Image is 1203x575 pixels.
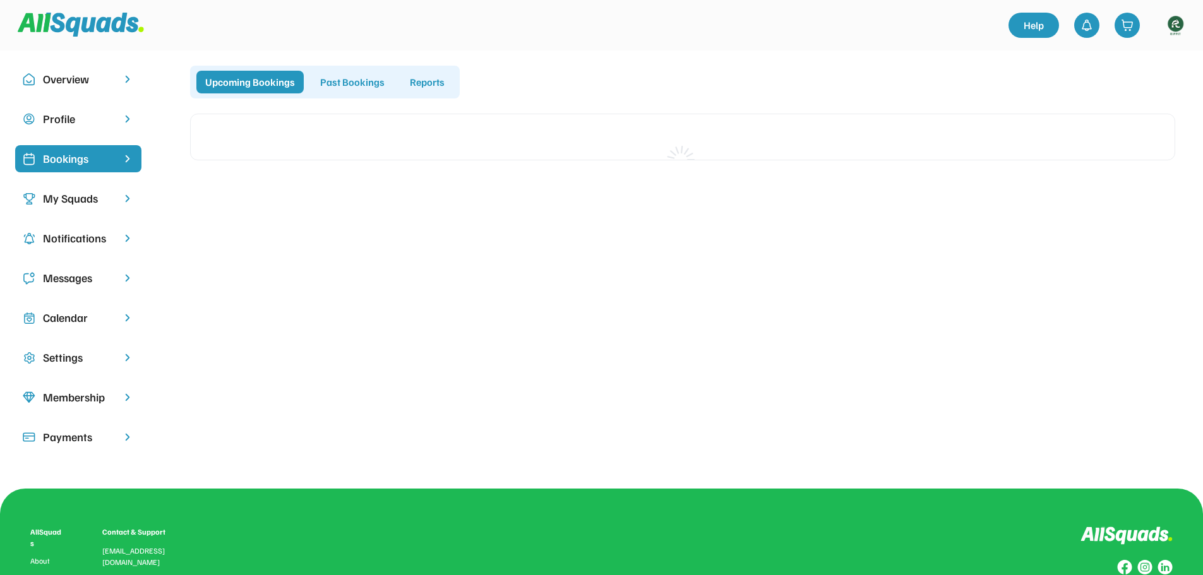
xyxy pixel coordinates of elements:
img: Icon%20copy%2010.svg [23,73,35,86]
img: Icon%20%2819%29.svg [23,153,35,165]
img: Icon%20copy%205.svg [23,272,35,285]
div: Settings [43,349,114,366]
img: shopping-cart-01%20%281%29.svg [1121,19,1134,32]
img: chevron-right.svg [121,352,134,364]
div: My Squads [43,190,114,207]
img: chevron-right%20copy%203.svg [121,153,134,165]
div: Reports [401,71,453,93]
img: chevron-right.svg [121,272,134,284]
div: Payments [43,429,114,446]
img: chevron-right.svg [121,391,134,403]
img: Group%20copy%207.svg [1137,560,1152,575]
div: Membership [43,389,114,406]
div: Past Bookings [311,71,393,93]
div: Profile [43,110,114,127]
img: Icon%20copy%203.svg [23,193,35,205]
div: Bookings [43,150,114,167]
img: Logo%20inverted.svg [1080,526,1173,545]
div: Notifications [43,230,114,247]
img: chevron-right.svg [121,73,134,85]
a: About [30,557,64,566]
div: Upcoming Bookings [196,71,304,93]
img: chevron-right.svg [121,312,134,324]
img: Group%20copy%208.svg [1117,560,1132,575]
img: Group%20copy%206.svg [1158,560,1173,575]
img: Icon%20copy%204.svg [23,232,35,245]
img: Icon%20copy%2016.svg [23,352,35,364]
div: AllSquads [30,526,64,549]
img: chevron-right.svg [121,232,134,244]
div: Messages [43,270,114,287]
div: [EMAIL_ADDRESS][DOMAIN_NAME] [102,545,181,568]
img: https%3A%2F%2F94044dc9e5d3b3599ffa5e2d56a015ce.cdn.bubble.io%2Ff1734594230631x534612339345057700%... [1163,13,1188,38]
img: chevron-right.svg [121,431,134,443]
img: Icon%20%2815%29.svg [23,431,35,444]
div: Calendar [43,309,114,326]
div: Overview [43,71,114,88]
img: bell-03%20%281%29.svg [1080,19,1093,32]
img: chevron-right.svg [121,193,134,205]
img: Icon%20copy%208.svg [23,391,35,404]
img: Squad%20Logo.svg [18,13,144,37]
img: Icon%20copy%207.svg [23,312,35,324]
img: user-circle.svg [23,113,35,126]
div: Contact & Support [102,526,181,538]
a: Help [1008,13,1059,38]
img: chevron-right.svg [121,113,134,125]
